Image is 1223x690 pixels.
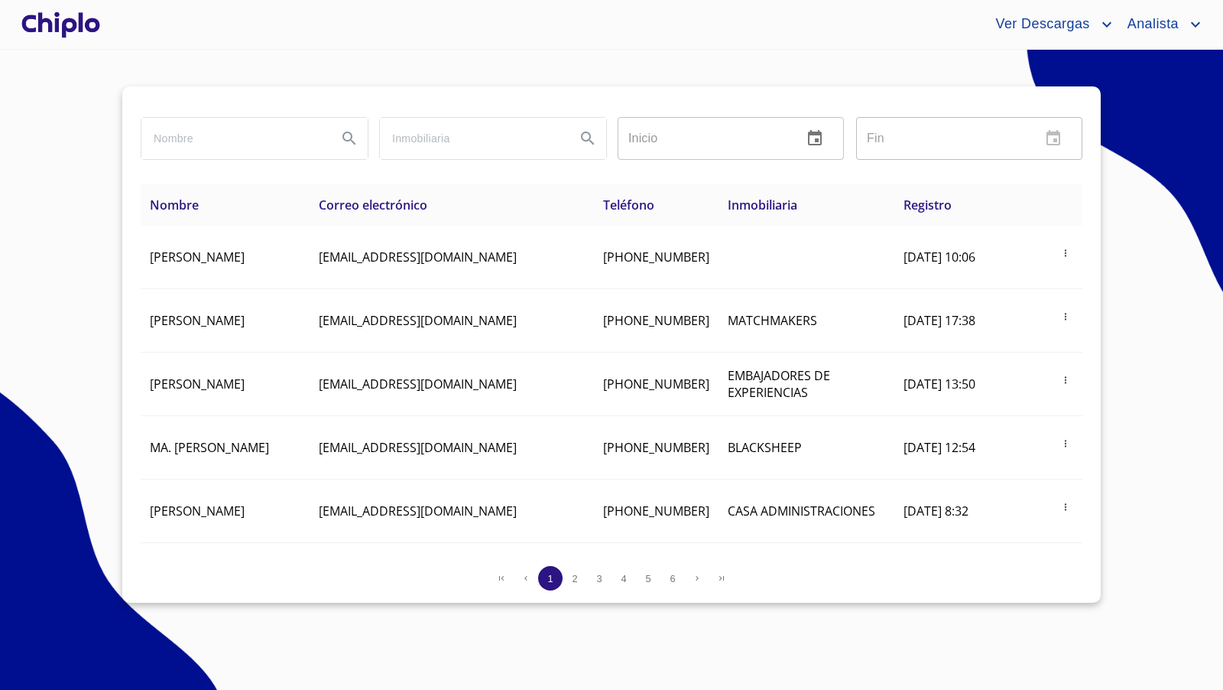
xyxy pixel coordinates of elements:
[603,312,709,329] span: [PHONE_NUMBER]
[903,249,975,265] span: [DATE] 10:06
[150,376,245,392] span: [PERSON_NAME]
[380,118,563,159] input: search
[319,197,427,213] span: Correo electrónico
[150,503,245,519] span: [PERSON_NAME]
[603,197,654,213] span: Teléfono
[150,249,245,265] span: [PERSON_NAME]
[319,376,517,392] span: [EMAIL_ADDRESS][DOMAIN_NAME]
[150,439,269,456] span: MA. [PERSON_NAME]
[331,120,368,157] button: Search
[319,439,517,456] span: [EMAIL_ADDRESS][DOMAIN_NAME]
[728,439,802,456] span: BLACKSHEEP
[603,249,709,265] span: [PHONE_NUMBER]
[984,12,1115,37] button: account of current user
[660,566,685,591] button: 6
[621,573,626,584] span: 4
[903,439,975,456] span: [DATE] 12:54
[596,573,602,584] span: 3
[903,197,952,213] span: Registro
[319,249,517,265] span: [EMAIL_ADDRESS][DOMAIN_NAME]
[728,367,830,401] span: EMBAJADORES DE EXPERIENCIAS
[587,566,611,591] button: 3
[903,503,968,519] span: [DATE] 8:32
[670,573,675,584] span: 6
[636,566,660,591] button: 5
[603,376,709,392] span: [PHONE_NUMBER]
[150,197,199,213] span: Nombre
[645,573,650,584] span: 5
[141,118,325,159] input: search
[547,573,553,584] span: 1
[319,503,517,519] span: [EMAIL_ADDRESS][DOMAIN_NAME]
[984,12,1097,37] span: Ver Descargas
[903,312,975,329] span: [DATE] 17:38
[569,120,606,157] button: Search
[150,312,245,329] span: [PERSON_NAME]
[903,376,975,392] span: [DATE] 13:50
[563,566,587,591] button: 2
[538,566,563,591] button: 1
[1116,12,1205,37] button: account of current user
[603,503,709,519] span: [PHONE_NUMBER]
[728,197,797,213] span: Inmobiliaria
[611,566,636,591] button: 4
[728,503,875,519] span: CASA ADMINISTRACIONES
[319,312,517,329] span: [EMAIL_ADDRESS][DOMAIN_NAME]
[603,439,709,456] span: [PHONE_NUMBER]
[1116,12,1186,37] span: Analista
[572,573,577,584] span: 2
[728,312,817,329] span: MATCHMAKERS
